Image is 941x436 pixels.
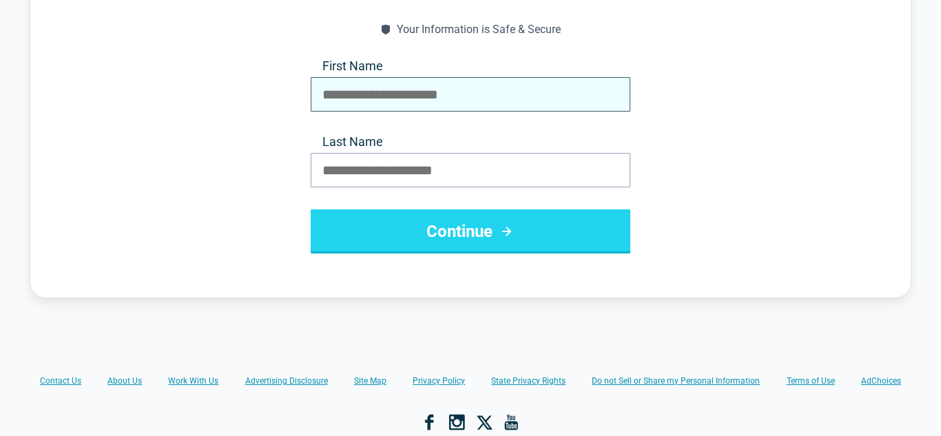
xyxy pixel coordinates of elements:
a: Terms of Use [787,375,835,386]
a: Site Map [354,375,386,386]
a: AdChoices [861,375,901,386]
div: Your Information is Safe & Secure [397,23,561,36]
a: YouTube [504,414,520,430]
button: Continue [311,209,630,253]
a: About Us [107,375,142,386]
a: State Privacy Rights [491,375,566,386]
label: First Name [311,58,630,74]
a: Advertising Disclosure [245,375,328,386]
a: Work With Us [168,375,218,386]
a: Facebook [421,414,437,430]
a: X [476,414,493,430]
a: Contact Us [40,375,81,386]
a: Do not Sell or Share my Personal Information [592,375,760,386]
a: Privacy Policy [413,375,465,386]
a: Instagram [448,414,465,430]
label: Last Name [311,134,630,150]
